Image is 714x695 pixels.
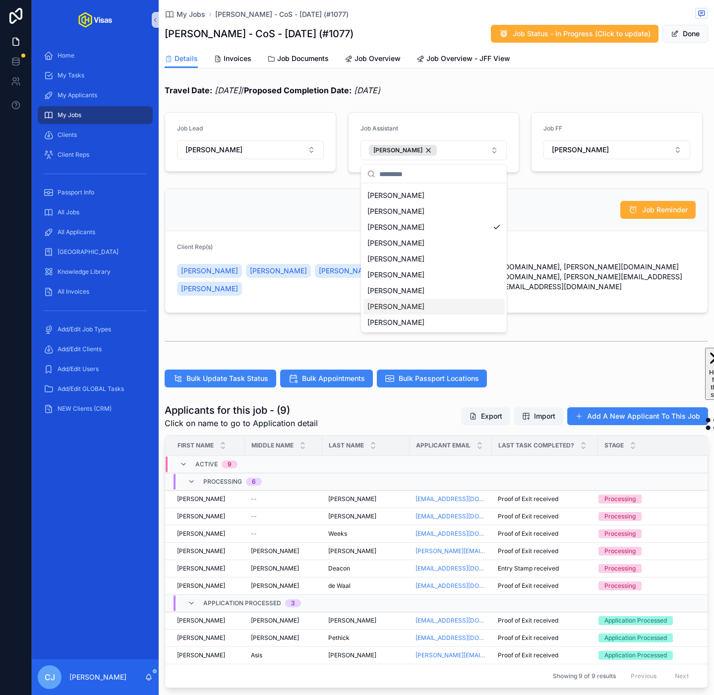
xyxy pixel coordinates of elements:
[416,565,486,572] a: [EMAIL_ADDRESS][DOMAIN_NAME]
[328,582,404,590] a: de Waal
[598,495,695,504] a: Processing
[498,582,558,590] span: Proof of Exit received
[280,370,373,387] button: Bulk Appointments
[416,547,486,555] a: [PERSON_NAME][EMAIL_ADDRESS][DOMAIN_NAME]
[498,634,558,642] span: Proof of Exit received
[38,146,153,164] a: Client Reps
[416,651,486,659] a: [PERSON_NAME][EMAIL_ADDRESS][PERSON_NAME][DOMAIN_NAME]
[251,634,316,642] a: [PERSON_NAME]
[598,651,695,660] a: Application Processed
[367,302,424,312] span: [PERSON_NAME]
[328,582,351,590] span: de Waal
[598,512,695,521] a: Processing
[175,54,198,63] span: Details
[598,529,695,538] a: Processing
[642,205,688,215] span: Job Reminder
[58,345,102,353] span: Add/Edit Clients
[58,52,74,60] span: Home
[78,12,112,28] img: App logo
[251,617,299,625] span: [PERSON_NAME]
[215,9,349,19] a: [PERSON_NAME] - CoS - [DATE] (#1077)
[416,617,486,625] a: [EMAIL_ADDRESS][DOMAIN_NAME]
[177,582,239,590] a: [PERSON_NAME]
[250,266,307,276] span: [PERSON_NAME]
[251,565,316,572] a: [PERSON_NAME]
[165,403,318,417] h1: Applicants for this job - (9)
[604,581,636,590] div: Processing
[244,85,352,95] strong: Proposed Completion Date:
[328,547,404,555] a: [PERSON_NAME]
[416,512,486,520] a: [EMAIL_ADDRESS][DOMAIN_NAME]
[598,581,695,590] a: Processing
[367,270,424,280] span: [PERSON_NAME]
[319,266,376,276] span: [PERSON_NAME]
[58,228,95,236] span: All Applicants
[177,651,225,659] span: [PERSON_NAME]
[345,50,401,69] a: Job Overview
[165,9,205,19] a: My Jobs
[228,460,232,468] div: 9
[360,140,507,160] button: Select Button
[604,616,667,625] div: Application Processed
[598,547,695,556] a: Processing
[58,131,77,139] span: Clients
[498,547,558,555] span: Proof of Exit received
[498,495,592,503] a: Proof of Exit received
[58,365,99,373] span: Add/Edit Users
[328,495,376,503] span: [PERSON_NAME]
[604,512,636,521] div: Processing
[177,617,225,625] span: [PERSON_NAME]
[498,582,592,590] a: Proof of Exit received
[38,283,153,301] a: All Invoices
[498,634,592,642] a: Proof of Exit received
[251,512,257,520] span: --
[38,243,153,261] a: [GEOGRAPHIC_DATA]
[416,530,486,538] a: [EMAIL_ADDRESS][DOMAIN_NAME]
[416,442,471,449] span: Applicant Email
[328,634,350,642] span: Pethick
[604,442,624,449] span: Stage
[58,325,111,333] span: Add/Edit Job Types
[177,512,239,520] a: [PERSON_NAME]
[598,633,695,642] a: Application Processed
[367,317,424,327] span: [PERSON_NAME]
[38,184,153,201] a: Passport Info
[498,495,558,503] span: Proof of Exit received
[38,126,153,144] a: Clients
[498,565,592,572] a: Entry Stamp received
[328,530,404,538] a: Weeks
[604,547,636,556] div: Processing
[251,547,316,555] a: [PERSON_NAME]
[251,634,299,642] span: [PERSON_NAME]
[399,374,479,383] span: Bulk Passport Locations
[177,243,213,251] span: Client Rep(s)
[58,71,84,79] span: My Tasks
[58,189,94,196] span: Passport Info
[69,672,126,682] p: [PERSON_NAME]
[165,27,354,41] h1: [PERSON_NAME] - CoS - [DATE] (#1077)
[498,565,559,572] span: Entry Stamp received
[491,25,658,43] button: Job Status - In Progress (Click to update)
[224,54,251,63] span: Invoices
[355,54,401,63] span: Job Overview
[373,146,422,154] span: [PERSON_NAME]
[165,85,212,95] strong: Travel Date:
[32,40,159,431] div: scrollable content
[662,25,708,43] button: Done
[58,405,112,413] span: NEW Clients (CRM)
[251,617,316,625] a: [PERSON_NAME]
[214,50,251,69] a: Invoices
[38,340,153,358] a: Add/Edit Clients
[177,9,205,19] span: My Jobs
[215,85,241,95] em: [DATE]
[186,374,268,383] span: Bulk Update Task Status
[177,565,225,572] span: [PERSON_NAME]
[543,125,562,132] span: Job FF
[367,190,424,200] span: [PERSON_NAME]
[277,54,329,63] span: Job Documents
[367,254,424,264] span: [PERSON_NAME]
